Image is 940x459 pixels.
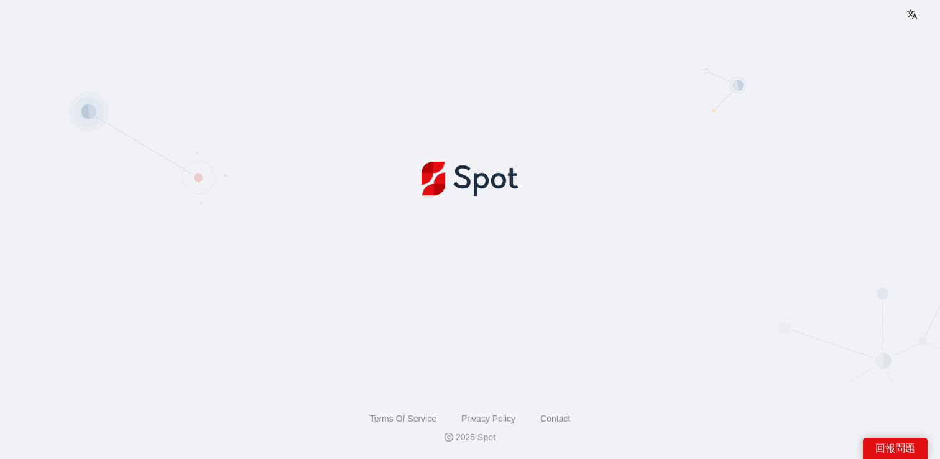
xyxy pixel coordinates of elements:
a: Contact [540,414,570,424]
span: copyright [445,433,453,442]
div: 2025 Spot [10,430,930,444]
div: 回報問題 [863,438,928,459]
a: Terms Of Service [370,414,436,424]
iframe: 「使用 Google 帳戶登入」按鈕 [371,225,569,253]
a: Privacy Policy [461,414,515,424]
img: logo [422,162,518,199]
